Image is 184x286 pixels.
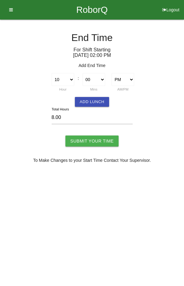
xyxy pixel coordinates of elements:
label: Mins [90,87,98,91]
label: Hour [59,87,67,91]
h4: End Time [5,32,179,43]
label: AM/PM [117,87,129,91]
label: Total Hours [52,107,69,112]
h6: For Shift Starting [DATE] 02 : 00 PM [5,47,179,58]
div: : [77,73,79,82]
p: Add End Time [5,62,179,69]
input: Submit Your Time [65,136,119,147]
p: To Make Changes to your Start Time Contact Your Supervisor. [5,157,179,164]
button: Add Lunch [75,97,109,107]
